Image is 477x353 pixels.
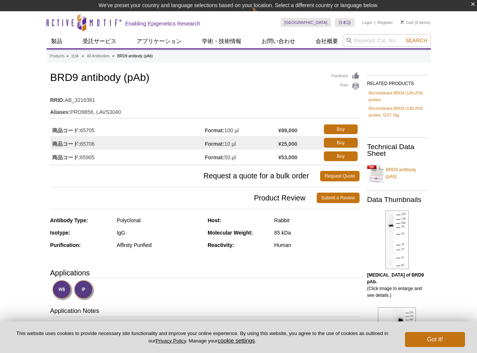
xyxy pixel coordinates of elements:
span: Search [405,37,427,43]
strong: ¥89,000 [278,127,298,134]
a: Buy [324,138,358,148]
strong: Host: [208,217,221,223]
strong: ¥25,000 [278,141,298,147]
strong: Format: [205,141,224,147]
strong: Aliases: [50,109,71,115]
li: BRD9 antibody (pAb) [117,54,153,58]
a: Register [378,20,393,25]
strong: ¥53,000 [278,154,298,161]
a: BRD9 antibody (pAb) [367,162,427,184]
a: Print [331,82,360,90]
div: 85 kDa [274,229,360,236]
a: Cart [400,20,414,25]
button: Got it! [405,332,465,347]
strong: RRID: [50,97,65,103]
h2: Technical Data Sheet [367,144,427,157]
td: AB_3216381 [50,92,360,104]
td: 65706 [50,136,205,150]
a: 会社概要 [311,34,343,48]
li: | [375,18,376,27]
a: お問い合わせ [257,34,300,48]
div: Polyclonal [117,217,202,224]
h2: RELATED PRODUCTS [367,75,427,88]
a: Products [50,53,65,60]
td: PRO9856, LAVS3040 [50,104,360,116]
div: Affinity Purified [117,242,202,248]
p: (Click image to enlarge and see details.) [367,272,427,299]
li: » [82,54,84,58]
a: アプリケーション [132,34,186,48]
img: Your Cart [400,20,404,24]
strong: Purification: [50,242,81,248]
a: 学術・技術情報 [197,34,246,48]
strong: 商品コード: [52,127,80,134]
a: 製品 [47,34,67,48]
h2: Data Thumbnails [367,196,427,203]
td: 10 µl [205,136,278,150]
strong: Format: [205,127,224,134]
a: Recombinant BRD9 (130-259) protein, GST-Tag [369,105,426,118]
strong: Reactivity: [208,242,234,248]
a: Recombinant BRD9 (130-259) protein [369,90,426,103]
a: Submit a Review [317,193,360,203]
td: 65705 [50,123,205,136]
strong: 商品コード: [52,154,80,161]
a: 日本語 [335,18,355,27]
div: IgG [117,229,202,236]
li: » [66,54,69,58]
div: Rabbit [274,217,360,224]
strong: Isotype: [50,230,71,236]
td: 50 µl [205,150,278,163]
button: Search [403,37,429,44]
b: [MEDICAL_DATA] of BRD9 pAb. [367,272,424,284]
div: Human [274,242,360,248]
a: 抗体 [71,53,79,60]
h2: Enabling Epigenetics Research [125,20,200,27]
a: All Antibodies [87,53,109,60]
span: Product Review [50,193,317,203]
strong: Antibody Type: [50,217,88,223]
h3: Application Notes [50,307,360,317]
img: Change Here [252,6,272,23]
strong: 商品コード: [52,141,80,147]
button: cookie settings [218,337,255,344]
li: (0 items) [400,18,431,27]
img: Immunoprecipitation Validated [74,280,95,301]
span: Request a quote for a bulk order [50,171,321,181]
td: 65905 [50,150,205,163]
a: Feedback [331,72,360,80]
a: Buy [324,151,358,161]
a: Login [362,20,372,25]
li: » [112,54,114,58]
strong: Format: [205,154,224,161]
a: 受託サービス [78,34,121,48]
input: Keyword, Cat. No. [343,34,431,47]
a: Privacy Policy [155,338,186,344]
strong: Molecular Weight: [208,230,253,236]
a: Buy [324,124,358,134]
a: Request Quote [320,171,360,181]
img: Western Blot Validated [52,280,73,301]
h1: BRD9 antibody (pAb) [50,72,360,85]
a: [GEOGRAPHIC_DATA] [281,18,331,27]
h3: Applications [50,267,360,278]
img: BRD9 antibody (pAb) tested by Western blot. [385,211,409,269]
td: 100 µl [205,123,278,136]
p: This website uses cookies to provide necessary site functionality and improve your online experie... [12,330,393,344]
